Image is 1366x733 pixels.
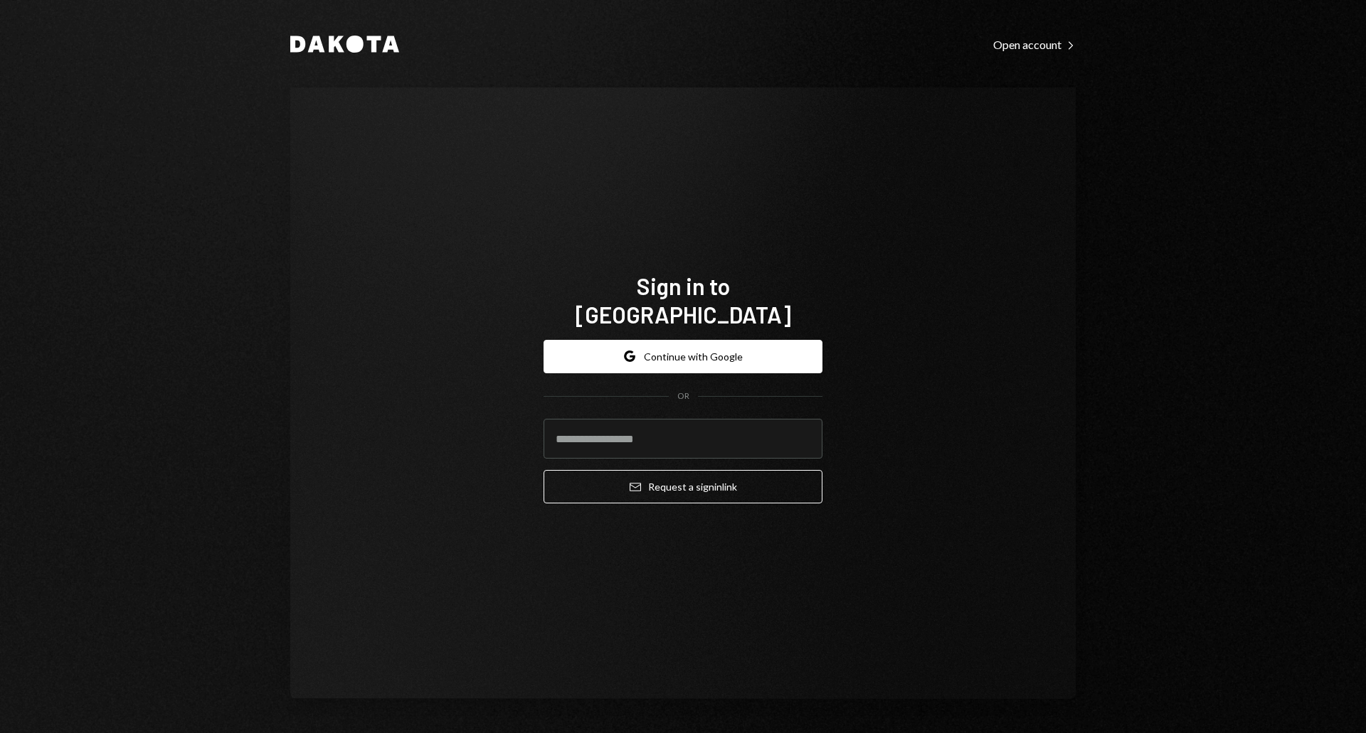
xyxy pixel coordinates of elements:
a: Open account [993,36,1076,52]
div: Open account [993,38,1076,52]
button: Request a signinlink [544,470,822,503]
h1: Sign in to [GEOGRAPHIC_DATA] [544,272,822,328]
button: Continue with Google [544,340,822,373]
div: OR [677,390,689,402]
